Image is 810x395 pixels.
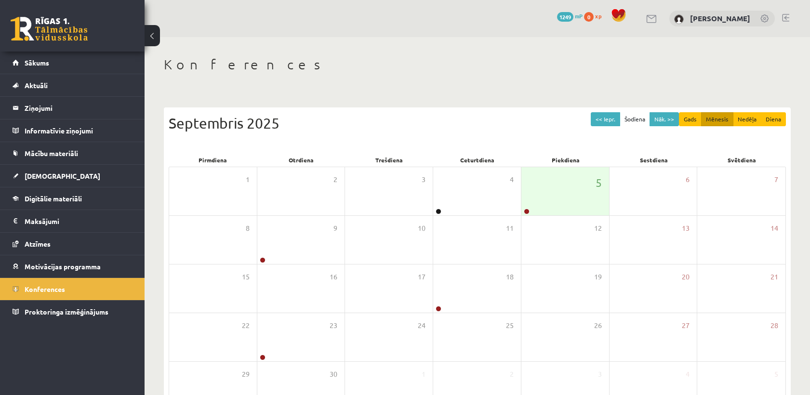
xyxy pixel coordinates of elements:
span: Sākums [25,58,49,67]
span: 1 [422,369,425,380]
button: Šodiena [620,112,650,126]
span: 20 [682,272,690,282]
span: 27 [682,320,690,331]
span: 17 [418,272,425,282]
span: 11 [506,223,514,234]
div: Trešdiena [345,153,433,167]
span: Digitālie materiāli [25,194,82,203]
span: 12 [594,223,602,234]
a: Ziņojumi [13,97,133,119]
a: Motivācijas programma [13,255,133,277]
span: 16 [330,272,337,282]
legend: Informatīvie ziņojumi [25,119,133,142]
a: Atzīmes [13,233,133,255]
span: 8 [246,223,250,234]
a: 1249 mP [557,12,583,20]
span: 0 [584,12,594,22]
span: 13 [682,223,690,234]
span: 21 [770,272,778,282]
a: Mācību materiāli [13,142,133,164]
span: 3 [422,174,425,185]
span: 5 [596,174,602,191]
span: 9 [333,223,337,234]
span: 22 [242,320,250,331]
span: 1249 [557,12,573,22]
a: [PERSON_NAME] [690,13,750,23]
div: Sestdiena [610,153,698,167]
span: 30 [330,369,337,380]
span: Aktuāli [25,81,48,90]
span: Motivācijas programma [25,262,101,271]
a: [DEMOGRAPHIC_DATA] [13,165,133,187]
button: Mēnesis [701,112,733,126]
span: 10 [418,223,425,234]
legend: Ziņojumi [25,97,133,119]
div: Otrdiena [257,153,345,167]
span: 5 [774,369,778,380]
span: 3 [598,369,602,380]
span: Atzīmes [25,239,51,248]
span: 15 [242,272,250,282]
a: Sākums [13,52,133,74]
span: 7 [774,174,778,185]
button: Nāk. >> [650,112,679,126]
span: 24 [418,320,425,331]
span: xp [595,12,601,20]
legend: Maksājumi [25,210,133,232]
a: Aktuāli [13,74,133,96]
span: 4 [510,174,514,185]
img: Viktorija Ivanova [674,14,684,24]
button: Gads [679,112,702,126]
span: 2 [333,174,337,185]
a: Informatīvie ziņojumi [13,119,133,142]
span: 1 [246,174,250,185]
span: 26 [594,320,602,331]
span: 4 [686,369,690,380]
span: Konferences [25,285,65,293]
span: 6 [686,174,690,185]
span: 14 [770,223,778,234]
a: Digitālie materiāli [13,187,133,210]
button: Diena [761,112,786,126]
div: Pirmdiena [169,153,257,167]
span: 25 [506,320,514,331]
a: 0 xp [584,12,606,20]
span: 19 [594,272,602,282]
div: Svētdiena [698,153,786,167]
span: 18 [506,272,514,282]
span: 23 [330,320,337,331]
div: Ceturtdiena [433,153,521,167]
a: Konferences [13,278,133,300]
span: 28 [770,320,778,331]
div: Septembris 2025 [169,112,786,134]
button: << Iepr. [591,112,620,126]
span: mP [575,12,583,20]
a: Rīgas 1. Tālmācības vidusskola [11,17,88,41]
span: Proktoringa izmēģinājums [25,307,108,316]
a: Maksājumi [13,210,133,232]
a: Proktoringa izmēģinājums [13,301,133,323]
span: [DEMOGRAPHIC_DATA] [25,171,100,180]
span: 29 [242,369,250,380]
h1: Konferences [164,56,791,73]
span: 2 [510,369,514,380]
span: Mācību materiāli [25,149,78,158]
div: Piekdiena [521,153,610,167]
button: Nedēļa [733,112,761,126]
